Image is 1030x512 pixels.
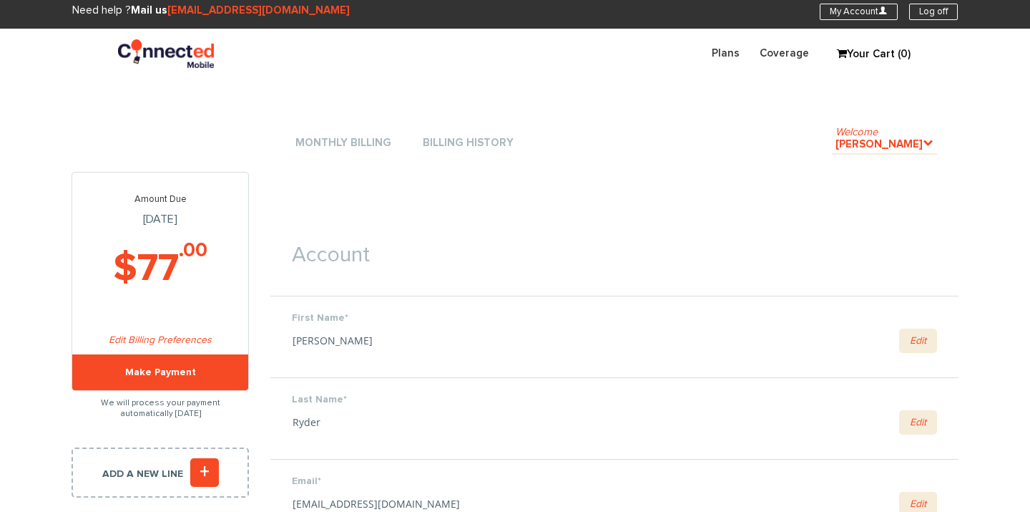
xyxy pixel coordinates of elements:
[109,335,212,345] a: Edit Billing Preferences
[909,4,958,20] a: Log off
[419,134,517,153] a: Billing History
[292,474,937,488] label: Email*
[863,346,1030,512] iframe: Chat Widget
[820,4,898,20] a: My AccountU
[190,458,219,487] i: +
[702,39,750,67] a: Plans
[832,135,937,155] a: Welcome[PERSON_NAME].
[72,248,248,290] h2: $77
[292,311,937,325] label: First Name*
[179,241,207,261] sup: .00
[750,39,819,67] a: Coverage
[292,134,395,153] a: Monthly Billing
[72,391,249,426] p: We will process your payment automatically [DATE]
[292,392,937,407] label: Last Name*
[72,448,249,498] a: Add a new line+
[72,194,248,226] h3: [DATE]
[835,127,878,137] span: Welcome
[830,44,901,65] a: Your Cart (0)
[167,5,350,16] a: [EMAIL_ADDRESS][DOMAIN_NAME]
[72,5,350,16] span: Need help ?
[899,329,937,353] a: Edit
[878,6,888,15] i: U
[72,194,248,206] p: Amount Due
[923,137,933,148] i: .
[270,222,958,274] h1: Account
[72,354,248,390] a: Make Payment
[131,5,350,16] strong: Mail us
